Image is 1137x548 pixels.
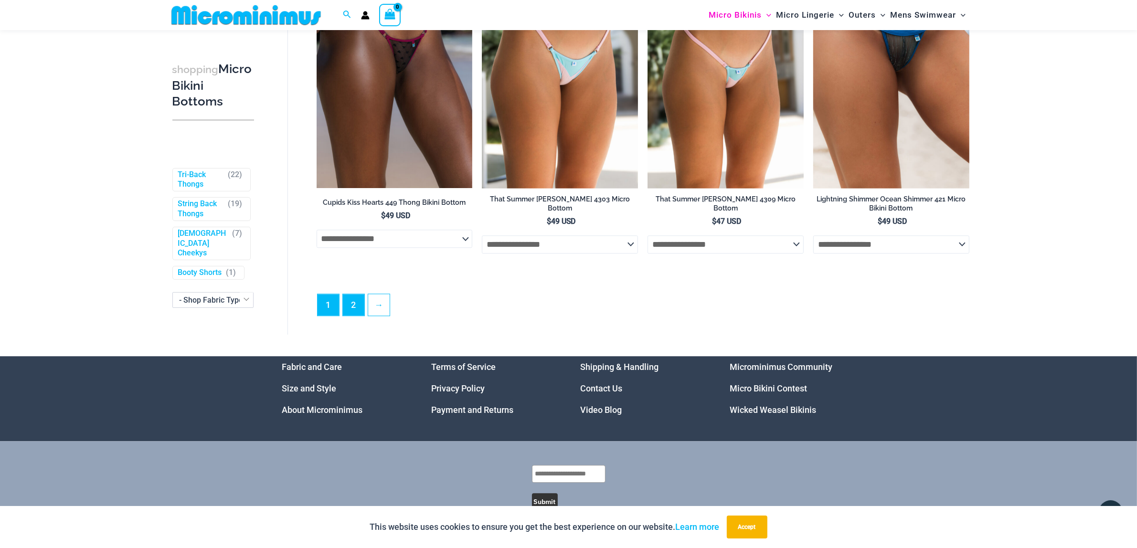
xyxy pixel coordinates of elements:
[172,292,254,308] span: - Shop Fabric Type
[282,405,363,415] a: About Microminimus
[431,356,557,421] aside: Footer Widget 2
[730,362,832,372] a: Microminimus Community
[381,211,410,220] bdi: 49 USD
[581,362,659,372] a: Shipping & Handling
[878,217,882,226] span: $
[317,198,473,207] h2: Cupids Kiss Hearts 449 Thong Bikini Bottom
[233,229,243,258] span: ( )
[431,362,496,372] a: Terms of Service
[727,516,767,538] button: Accept
[370,520,720,534] p: This website uses cookies to ensure you get the best experience on our website.
[709,3,762,27] span: Micro Bikinis
[890,3,956,27] span: Mens Swimwear
[813,195,969,216] a: Lightning Shimmer Ocean Shimmer 421 Micro Bikini Bottom
[178,268,222,278] a: Booty Shorts
[706,3,774,27] a: Micro BikinisMenu ToggleMenu Toggle
[318,294,339,316] span: Page 1
[226,268,236,278] span: ( )
[379,4,401,26] a: View Shopping Cart, empty
[173,293,254,307] span: - Shop Fabric Type
[172,63,219,75] span: shopping
[178,170,224,190] a: Tri-Back Thongs
[282,356,408,421] aside: Footer Widget 1
[776,3,834,27] span: Micro Lingerie
[178,199,224,219] a: String Back Thongs
[762,3,771,27] span: Menu Toggle
[774,3,846,27] a: Micro LingerieMenu ToggleMenu Toggle
[228,170,243,190] span: ( )
[172,61,254,110] h3: Micro Bikini Bottoms
[368,294,390,316] a: →
[547,217,576,226] bdi: 49 USD
[956,3,966,27] span: Menu Toggle
[547,217,551,226] span: $
[431,383,485,393] a: Privacy Policy
[849,3,876,27] span: Outers
[381,211,385,220] span: $
[581,383,623,393] a: Contact Us
[482,195,638,212] h2: That Summer [PERSON_NAME] 4303 Micro Bottom
[712,217,716,226] span: $
[229,268,234,277] span: 1
[581,356,706,421] nav: Menu
[317,294,969,321] nav: Product Pagination
[581,405,622,415] a: Video Blog
[676,522,720,532] a: Learn more
[648,195,804,212] h2: That Summer [PERSON_NAME] 4309 Micro Bottom
[231,199,240,208] span: 19
[343,294,364,316] a: Page 2
[168,4,325,26] img: MM SHOP LOGO FLAT
[282,383,337,393] a: Size and Style
[282,356,408,421] nav: Menu
[532,493,558,510] button: Submit
[235,229,240,238] span: 7
[878,217,907,226] bdi: 49 USD
[730,405,816,415] a: Wicked Weasel Bikinis
[282,362,342,372] a: Fabric and Care
[846,3,888,27] a: OutersMenu ToggleMenu Toggle
[888,3,968,27] a: Mens SwimwearMenu ToggleMenu Toggle
[730,356,855,421] nav: Menu
[228,199,243,219] span: ( )
[705,1,970,29] nav: Site Navigation
[343,9,351,21] a: Search icon link
[834,3,844,27] span: Menu Toggle
[581,356,706,421] aside: Footer Widget 3
[482,195,638,216] a: That Summer [PERSON_NAME] 4303 Micro Bottom
[876,3,885,27] span: Menu Toggle
[431,405,513,415] a: Payment and Returns
[431,356,557,421] nav: Menu
[361,11,370,20] a: Account icon link
[813,195,969,212] h2: Lightning Shimmer Ocean Shimmer 421 Micro Bikini Bottom
[317,198,473,211] a: Cupids Kiss Hearts 449 Thong Bikini Bottom
[648,195,804,216] a: That Summer [PERSON_NAME] 4309 Micro Bottom
[730,356,855,421] aside: Footer Widget 4
[231,170,240,179] span: 22
[178,229,228,258] a: [DEMOGRAPHIC_DATA] Cheekys
[180,295,244,305] span: - Shop Fabric Type
[712,217,741,226] bdi: 47 USD
[730,383,807,393] a: Micro Bikini Contest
